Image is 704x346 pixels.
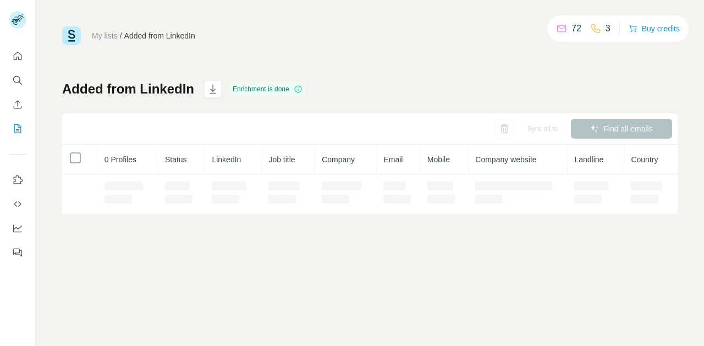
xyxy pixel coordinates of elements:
div: Added from LinkedIn [124,30,195,41]
span: Company [322,155,355,164]
button: My lists [9,119,26,139]
p: 72 [571,22,581,35]
div: Enrichment is done [229,83,306,96]
li: / [120,30,122,41]
a: My lists [92,31,118,40]
button: Enrich CSV [9,95,26,114]
span: Mobile [427,155,450,164]
span: Job title [268,155,295,164]
button: Use Surfe API [9,194,26,214]
span: Landline [574,155,603,164]
button: Dashboard [9,218,26,238]
button: Feedback [9,243,26,262]
span: Company website [475,155,536,164]
button: Buy credits [629,21,680,36]
button: Search [9,70,26,90]
span: Country [631,155,658,164]
button: Quick start [9,46,26,66]
button: Use Surfe on LinkedIn [9,170,26,190]
span: Status [165,155,187,164]
p: 3 [606,22,610,35]
img: Surfe Logo [62,26,81,45]
span: 0 Profiles [105,155,136,164]
span: LinkedIn [212,155,241,164]
h1: Added from LinkedIn [62,80,194,98]
span: Email [383,155,403,164]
